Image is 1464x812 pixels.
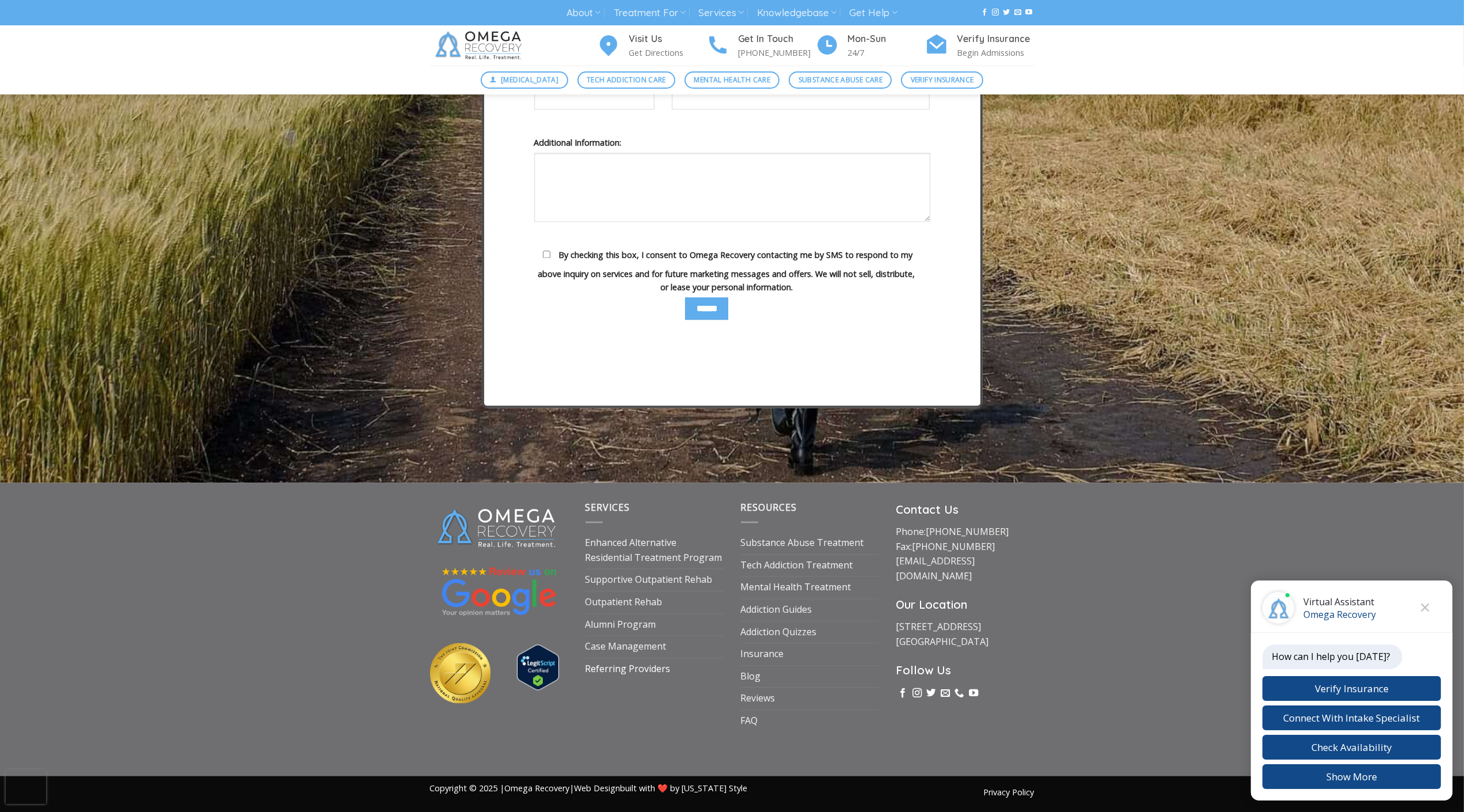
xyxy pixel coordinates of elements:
a: Services [698,2,744,24]
a: Verify Insurance [901,71,983,89]
p: 24/7 [848,46,925,59]
a: [PHONE_NUMBER] [912,540,995,553]
a: [MEDICAL_DATA] [481,71,568,89]
a: Get Help [850,2,898,24]
a: Knowledgebase [757,2,836,24]
span: Mental Health Care [694,74,770,85]
a: Blog [741,666,761,688]
a: [EMAIL_ADDRESS][DOMAIN_NAME] [896,555,975,582]
a: Get In Touch [PHONE_NUMBER] [706,32,816,60]
a: Privacy Policy [984,787,1035,798]
p: Phone: Fax: [896,525,1035,583]
a: About [566,2,600,24]
a: Follow on Twitter [1003,9,1010,17]
a: Call us [955,688,964,699]
a: Verify LegitScript Approval for www.omegarecovery.org [517,660,559,673]
a: Send us an email [1014,9,1021,17]
span: Verify Insurance [911,74,974,85]
span: Substance Abuse Care [798,74,883,85]
a: Referring Providers [585,658,671,680]
a: Substance Abuse Treatment [741,532,864,554]
a: Enhanced Alternative Residential Treatment Program [585,532,724,568]
h4: Visit Us [629,32,706,47]
span: Resources [741,501,797,514]
span: Tech Addiction Care [587,74,666,85]
a: Tech Addiction Treatment [741,555,853,576]
a: Addiction Guides [741,599,812,621]
a: Substance Abuse Care [789,71,892,89]
a: Addiction Quizzes [741,621,817,643]
label: Additional Information: [534,136,930,149]
h4: Mon-Sun [848,32,925,47]
img: Omega Recovery [430,25,531,66]
a: Mental Health Treatment [741,576,851,598]
a: Reviews [741,688,775,709]
a: Follow on Facebook [981,9,988,17]
span: By checking this box, I consent to Omega Recovery contacting me by SMS to respond to my above inq... [538,249,915,293]
a: Supportive Outpatient Rehab [585,569,713,591]
a: Send us an email [941,688,950,699]
p: Get Directions [629,46,706,59]
strong: Contact Us [896,502,959,517]
a: Follow on Instagram [912,688,922,699]
h4: Verify Insurance [957,32,1035,47]
h3: Our Location [896,595,1035,614]
a: Omega Recovery [505,783,570,794]
a: FAQ [741,710,758,732]
a: Web Design [575,783,621,794]
input: By checking this box, I consent to Omega Recovery contacting me by SMS to respond to my above inq... [543,251,550,258]
a: Mental Health Care [685,71,779,89]
a: [PHONE_NUMBER] [926,525,1009,538]
span: Services [585,501,630,514]
a: Tech Addiction Care [577,71,676,89]
a: Outpatient Rehab [585,591,663,613]
h3: Follow Us [896,661,1035,680]
a: Follow on YouTube [1025,9,1032,17]
span: Copyright © 2025 | | built with ❤️ by [US_STATE] Style [430,783,748,794]
a: [STREET_ADDRESS][GEOGRAPHIC_DATA] [896,620,989,648]
h4: Get In Touch [739,32,816,47]
a: Visit Us Get Directions [597,32,706,60]
a: Verify Insurance Begin Admissions [925,32,1035,60]
a: Follow on Twitter [927,688,936,699]
iframe: reCAPTCHA [6,769,46,804]
a: Treatment For [614,2,686,24]
a: Insurance [741,643,784,665]
a: Alumni Program [585,614,656,636]
p: Begin Admissions [957,46,1035,59]
a: Follow on Facebook [899,688,908,699]
a: Case Management [585,636,667,658]
p: [PHONE_NUMBER] [739,46,816,59]
a: Follow on YouTube [969,688,978,699]
span: [MEDICAL_DATA] [501,74,558,85]
img: Verify Approval for www.omegarecovery.org [517,644,559,690]
a: Follow on Instagram [992,9,999,17]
